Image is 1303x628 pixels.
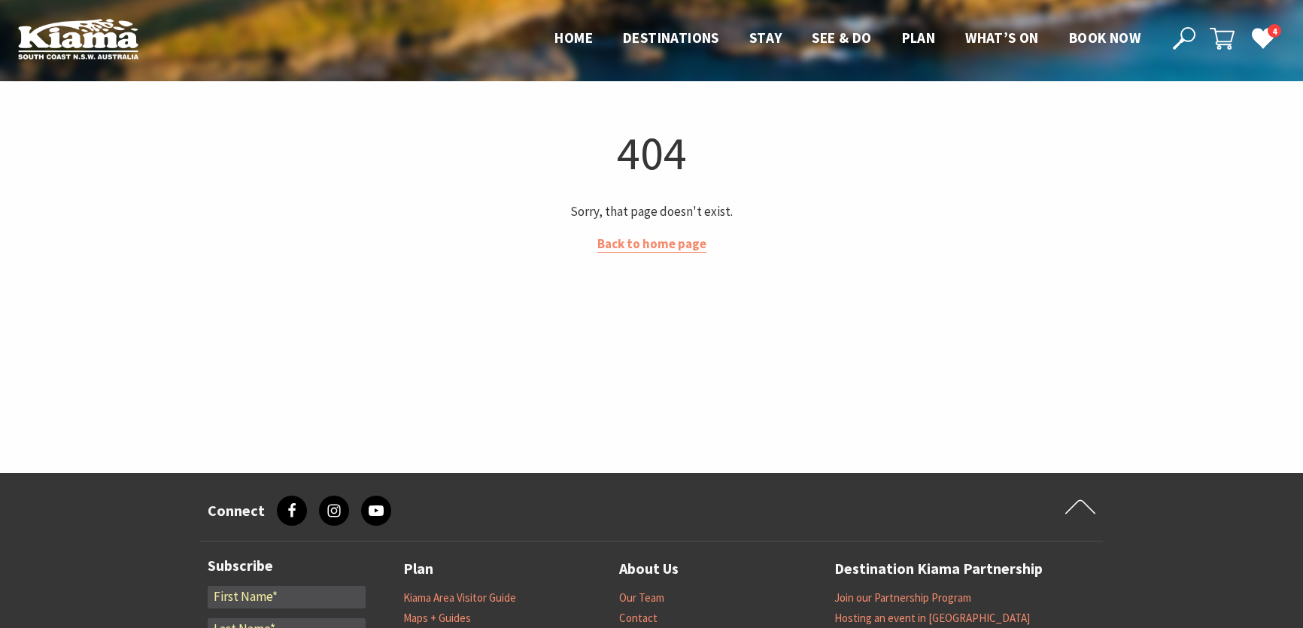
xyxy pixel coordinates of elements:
[403,590,516,605] a: Kiama Area Visitor Guide
[206,123,1097,184] h1: 404
[834,611,1030,626] a: Hosting an event in [GEOGRAPHIC_DATA]
[403,611,471,626] a: Maps + Guides
[834,590,971,605] a: Join our Partnership Program
[749,29,782,47] span: Stay
[834,557,1043,581] a: Destination Kiama Partnership
[623,29,719,47] span: Destinations
[539,26,1156,51] nav: Main Menu
[18,18,138,59] img: Kiama Logo
[619,557,679,581] a: About Us
[1069,29,1141,47] span: Book now
[208,557,366,575] h3: Subscribe
[403,557,433,581] a: Plan
[1251,26,1274,49] a: 4
[965,29,1039,47] span: What’s On
[554,29,593,47] span: Home
[208,586,366,608] input: First Name*
[206,202,1097,222] p: Sorry, that page doesn't exist.
[208,502,265,520] h3: Connect
[812,29,871,47] span: See & Do
[1268,24,1281,38] span: 4
[619,590,664,605] a: Our Team
[597,235,706,253] a: Back to home page
[619,611,658,626] a: Contact
[902,29,936,47] span: Plan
